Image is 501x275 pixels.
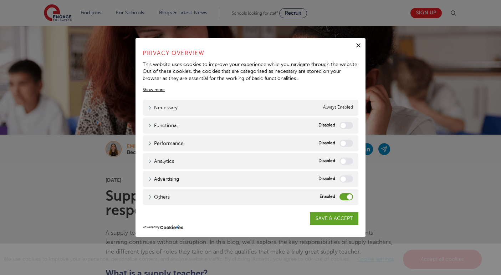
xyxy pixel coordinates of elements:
[148,140,184,147] a: Performance
[143,86,165,93] a: Show more
[148,157,174,165] a: Analytics
[160,225,183,230] img: CookieYes Logo
[310,212,358,225] a: SAVE & ACCEPT
[148,104,178,111] a: Necessary
[143,61,358,82] div: This website uses cookies to improve your experience while you navigate through the website. Out ...
[148,193,170,201] a: Others
[403,250,482,269] a: Accept all cookies
[148,175,179,183] a: Advertising
[357,256,394,262] a: Cookie settings
[323,104,353,111] span: Always Enabled
[4,256,484,262] span: We use cookies to improve your experience, personalise content, and analyse website traffic. By c...
[148,122,178,129] a: Functional
[143,225,358,230] div: Powered by
[143,49,358,57] h4: Privacy Overview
